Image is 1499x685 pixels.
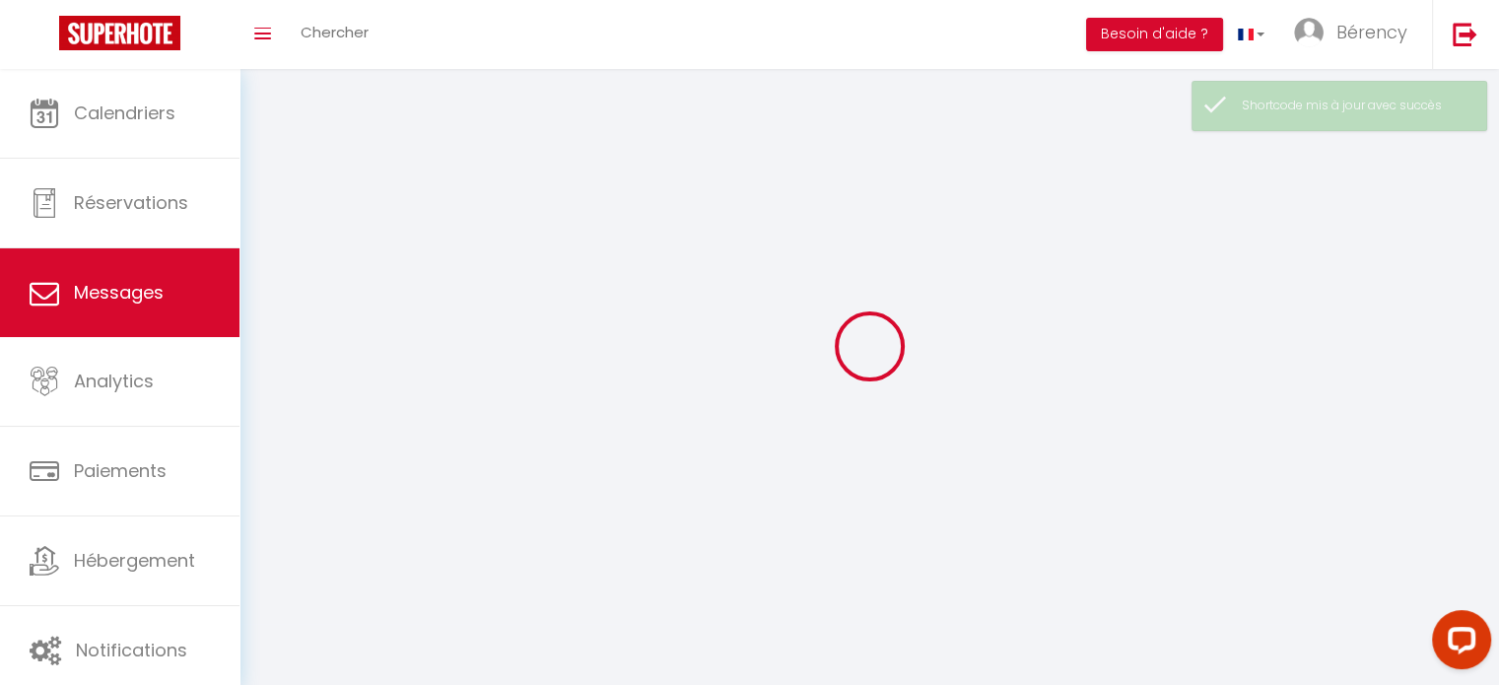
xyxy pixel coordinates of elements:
[301,22,369,42] span: Chercher
[59,16,180,50] img: Super Booking
[74,280,164,305] span: Messages
[1294,18,1324,47] img: ...
[1416,602,1499,685] iframe: LiveChat chat widget
[74,369,154,393] span: Analytics
[74,548,195,573] span: Hébergement
[1453,22,1477,46] img: logout
[1086,18,1223,51] button: Besoin d'aide ?
[1242,97,1466,115] div: Shortcode mis à jour avec succès
[74,458,167,483] span: Paiements
[74,190,188,215] span: Réservations
[76,638,187,662] span: Notifications
[74,101,175,125] span: Calendriers
[1336,20,1407,44] span: Bérency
